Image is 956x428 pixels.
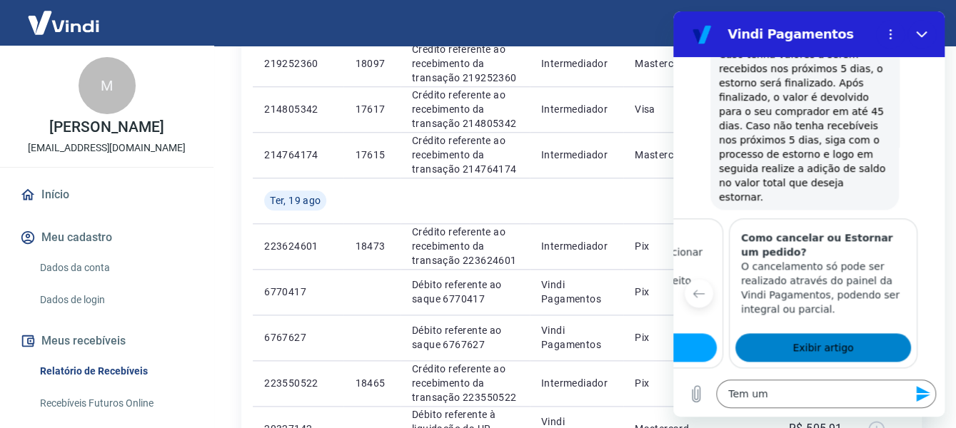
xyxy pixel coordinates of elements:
p: Visa [635,102,690,116]
div: M [79,57,136,114]
p: Intermediador [541,56,612,71]
p: 214764174 [264,148,332,162]
iframe: Janela de mensagens [673,11,945,417]
button: Meus recebíveis [17,325,196,357]
p: 223550522 [264,376,332,390]
p: 17617 [355,102,388,116]
p: [EMAIL_ADDRESS][DOMAIN_NAME] [28,141,186,156]
p: Crédito referente ao recebimento da transação 219252360 [412,42,518,85]
a: Início [17,179,196,210]
p: 214805342 [264,102,332,116]
p: Crédito referente ao recebimento da transação 223550522 [412,362,518,404]
p: Pix [635,330,690,345]
p: Débito referente ao saque 6770417 [412,277,518,306]
a: Dados de login [34,285,196,315]
span: Ter, 19 ago [270,193,321,208]
p: Intermediador [541,148,612,162]
p: Crédito referente ao recebimento da transação 223624601 [412,225,518,267]
p: Mastercard [635,148,690,162]
a: Recebíveis Futuros Online [34,389,196,418]
p: [PERSON_NAME] [49,120,163,135]
p: Intermediador [541,239,612,253]
button: Sair [887,10,939,36]
p: Crédito referente ao recebimento da transação 214805342 [412,88,518,131]
p: Vindi Pagamentos [541,277,612,306]
p: 18097 [355,56,388,71]
a: Dados da conta [34,253,196,282]
p: 219252360 [264,56,332,71]
p: Pix [635,239,690,253]
p: 18473 [355,239,388,253]
p: Pix [635,376,690,390]
p: 6770417 [264,285,332,299]
p: Vindi Pagamentos [541,323,612,352]
p: 223624601 [264,239,332,253]
p: Intermediador [541,102,612,116]
p: Crédito referente ao recebimento da transação 214764174 [412,133,518,176]
p: Mastercard [635,56,690,71]
p: Intermediador [541,376,612,390]
img: Vindi [17,1,110,44]
p: 17615 [355,148,388,162]
button: Meu cadastro [17,222,196,253]
p: Débito referente ao saque 6767627 [412,323,518,352]
p: 18465 [355,376,388,390]
p: 6767627 [264,330,332,345]
a: Relatório de Recebíveis [34,357,196,386]
p: Pix [635,285,690,299]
